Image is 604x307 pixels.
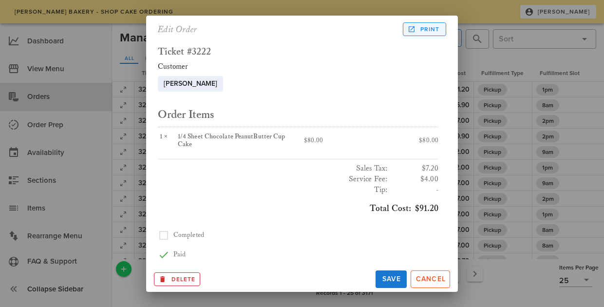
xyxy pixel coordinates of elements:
[158,133,178,150] div: ×
[158,47,438,58] h2: Ticket #3222
[403,22,446,36] a: Print
[392,185,438,195] h3: -
[158,203,438,214] h3: $91.20
[158,163,388,174] h3: Sales Tax:
[376,270,407,288] button: Save
[392,174,438,185] h3: $4.00
[164,76,217,92] span: [PERSON_NAME]
[173,250,186,259] span: Paid
[409,25,439,34] span: Print
[158,21,198,37] h2: Edit Order
[158,107,438,123] h2: Order Items
[158,275,196,284] span: Delete
[368,131,438,151] div: $80.00
[298,131,368,151] div: $80.00
[158,174,388,185] h3: Service Fee:
[158,133,164,141] span: 1
[154,272,200,286] button: Archive this Record?
[411,270,450,288] button: Cancel
[392,163,438,174] h3: $7.20
[158,61,438,72] div: Customer
[158,185,388,195] h3: Tip:
[379,275,403,283] span: Save
[415,275,446,283] span: Cancel
[173,231,204,239] span: Completed
[178,133,292,150] div: 1/4 Sheet Chocolate PeanutButter Cup Cake
[370,203,411,214] span: Total Cost:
